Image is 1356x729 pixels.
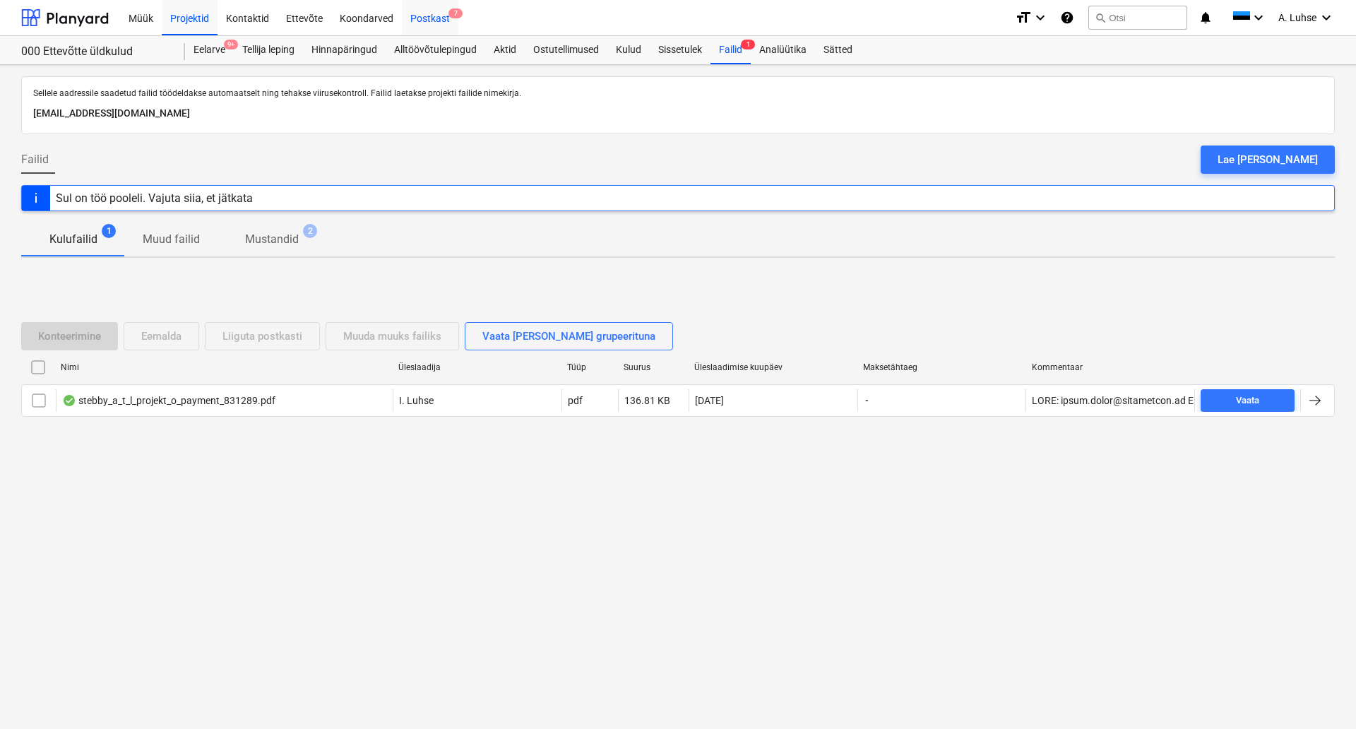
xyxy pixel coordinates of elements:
a: Eelarve9+ [185,36,234,64]
p: [EMAIL_ADDRESS][DOMAIN_NAME] [33,105,1323,122]
p: Muud failid [143,231,200,248]
i: format_size [1015,9,1032,26]
div: Suurus [624,362,683,372]
a: Failid1 [710,36,751,64]
button: Lae [PERSON_NAME] [1201,146,1335,174]
div: Nimi [61,362,387,372]
div: Vaata [PERSON_NAME] grupeerituna [482,327,655,345]
div: Sul on töö pooleli. Vajuta siia, et jätkata [56,191,253,205]
div: Tüüp [567,362,612,372]
i: Abikeskus [1060,9,1074,26]
a: Alltöövõtulepingud [386,36,485,64]
i: notifications [1199,9,1213,26]
div: Üleslaadija [398,362,556,372]
div: Üleslaadimise kuupäev [694,362,852,372]
a: Kulud [607,36,650,64]
p: Mustandid [245,231,299,248]
div: Kommentaar [1032,362,1189,372]
div: Andmed failist loetud [62,395,76,406]
button: Vaata [1201,389,1295,412]
span: - [864,393,870,408]
button: Vaata [PERSON_NAME] grupeerituna [465,322,673,350]
a: Tellija leping [234,36,303,64]
div: Lae [PERSON_NAME] [1218,150,1318,169]
div: pdf [568,395,583,406]
a: Ostutellimused [525,36,607,64]
div: [DATE] [695,395,724,406]
i: keyboard_arrow_down [1032,9,1049,26]
div: Failid [710,36,751,64]
span: Failid [21,151,49,168]
div: 136.81 KB [624,395,670,406]
span: A. Luhse [1278,12,1316,23]
p: I. Luhse [399,393,434,408]
div: Vestlusvidin [1285,661,1356,729]
span: 1 [102,224,116,238]
button: Otsi [1088,6,1187,30]
iframe: Chat Widget [1285,661,1356,729]
span: 7 [448,8,463,18]
i: keyboard_arrow_down [1250,9,1267,26]
span: 9+ [224,40,238,49]
div: stebby_a_t_l_projekt_o_payment_831289.pdf [62,395,275,406]
a: Aktid [485,36,525,64]
span: 2 [303,224,317,238]
a: Analüütika [751,36,815,64]
i: keyboard_arrow_down [1318,9,1335,26]
a: Hinnapäringud [303,36,386,64]
div: Eelarve [185,36,234,64]
p: Kulufailid [49,231,97,248]
span: 1 [741,40,755,49]
div: 000 Ettevõtte üldkulud [21,45,168,59]
p: Sellele aadressile saadetud failid töödeldakse automaatselt ning tehakse viirusekontroll. Failid ... [33,88,1323,100]
div: Vaata [1236,393,1259,409]
a: Sissetulek [650,36,710,64]
div: Maksetähtaeg [863,362,1021,372]
span: search [1095,12,1106,23]
a: Sätted [815,36,861,64]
